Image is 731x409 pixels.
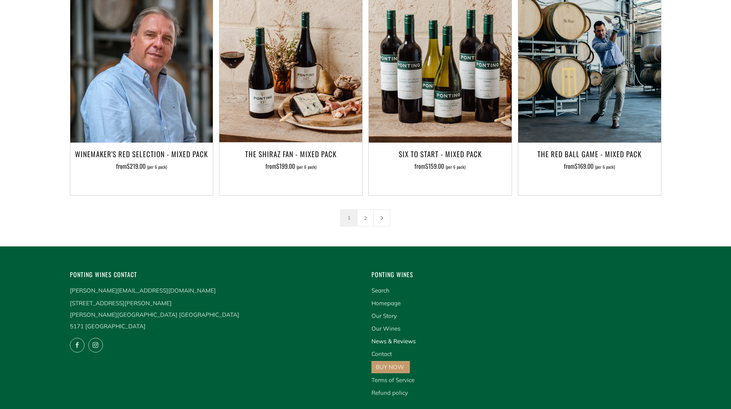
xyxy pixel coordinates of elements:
p: [STREET_ADDRESS][PERSON_NAME] [PERSON_NAME][GEOGRAPHIC_DATA] [GEOGRAPHIC_DATA] 5171 [GEOGRAPHIC_D... [70,298,360,332]
a: The Shiraz Fan - Mixed Pack from$199.00 (per 6 pack) [219,147,362,186]
a: Our Story [371,312,397,319]
span: $199.00 [276,161,295,171]
span: $219.00 [127,161,146,171]
span: (per 6 pack) [595,165,615,169]
span: from [564,161,615,171]
span: $169.00 [575,161,593,171]
a: Contact [371,350,392,357]
span: from [116,161,167,171]
span: from [414,161,466,171]
span: $159.00 [425,161,444,171]
a: Homepage [371,299,401,307]
h3: The Red Ball Game - Mixed Pack [522,147,657,160]
span: 1 [340,209,357,226]
h3: Winemaker's Red Selection - Mixed Pack [74,147,209,160]
a: Six To Start - Mixed Pack from$159.00 (per 6 pack) [369,147,512,186]
a: The Red Ball Game - Mixed Pack from$169.00 (per 6 pack) [518,147,661,186]
span: (per 6 pack) [297,165,317,169]
span: (per 6 pack) [446,165,466,169]
a: [PERSON_NAME][EMAIL_ADDRESS][DOMAIN_NAME] [70,287,216,294]
h3: The Shiraz Fan - Mixed Pack [223,147,358,160]
a: Our Wines [371,325,400,332]
a: Winemaker's Red Selection - Mixed Pack from$219.00 (per 6 pack) [70,147,213,186]
a: Terms of Service [371,376,414,384]
h4: Ponting Wines Contact [70,269,360,280]
h3: Six To Start - Mixed Pack [373,147,508,160]
a: Search [371,287,390,294]
a: 2 [357,210,373,226]
span: (per 6 pack) [147,165,167,169]
a: News & Reviews [371,338,416,345]
a: BUY NOW [376,363,404,371]
a: Refund policy [371,389,408,396]
h4: Ponting Wines [371,269,661,280]
span: from [265,161,317,171]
